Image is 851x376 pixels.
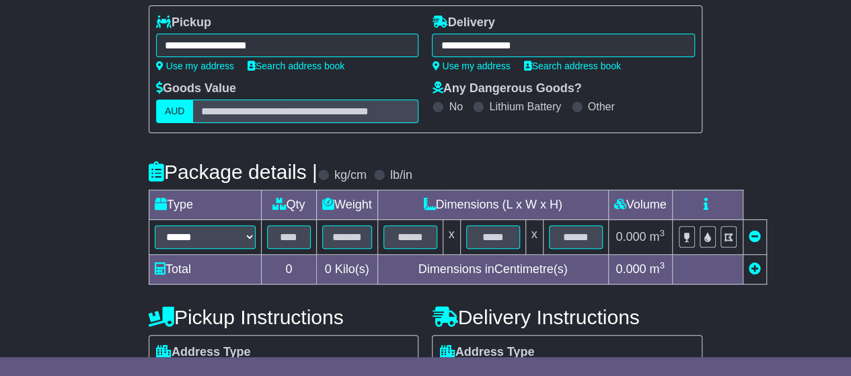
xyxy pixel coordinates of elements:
[524,61,621,71] a: Search address book
[156,61,234,71] a: Use my address
[439,345,534,360] label: Address Type
[149,161,318,183] h4: Package details |
[316,190,377,220] td: Weight
[316,255,377,285] td: Kilo(s)
[334,168,367,183] label: kg/cm
[149,255,261,285] td: Total
[377,255,608,285] td: Dimensions in Centimetre(s)
[390,168,412,183] label: lb/in
[149,190,261,220] td: Type
[248,61,344,71] a: Search address book
[156,81,236,96] label: Goods Value
[156,100,194,123] label: AUD
[449,100,462,113] label: No
[261,255,316,285] td: 0
[432,81,581,96] label: Any Dangerous Goods?
[659,228,665,238] sup: 3
[649,262,665,276] span: m
[749,262,761,276] a: Add new item
[616,262,646,276] span: 0.000
[608,190,672,220] td: Volume
[325,262,332,276] span: 0
[443,220,460,255] td: x
[156,345,251,360] label: Address Type
[156,15,211,30] label: Pickup
[432,61,510,71] a: Use my address
[588,100,615,113] label: Other
[659,260,665,270] sup: 3
[432,15,494,30] label: Delivery
[149,306,419,328] h4: Pickup Instructions
[377,190,608,220] td: Dimensions (L x W x H)
[525,220,543,255] td: x
[489,100,561,113] label: Lithium Battery
[616,230,646,243] span: 0.000
[432,306,702,328] h4: Delivery Instructions
[749,230,761,243] a: Remove this item
[261,190,316,220] td: Qty
[649,230,665,243] span: m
